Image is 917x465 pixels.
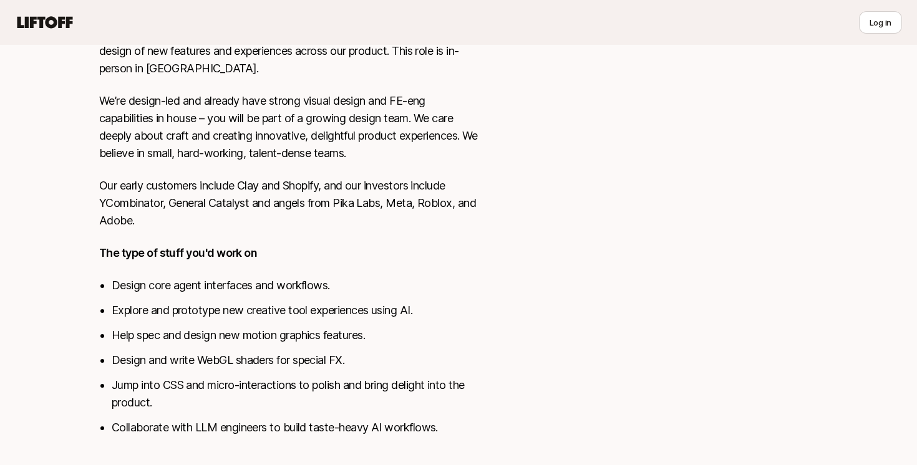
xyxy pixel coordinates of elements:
li: Collaborate with LLM engineers to build taste-heavy AI workflows. [112,419,478,436]
li: Help spec and design new motion graphics features. [112,327,478,344]
li: Design and write WebGL shaders for special FX. [112,352,478,369]
li: Jump into CSS and micro-interactions to polish and bring delight into the product. [112,376,478,411]
strong: The type of stuff you'd work on [99,246,257,259]
li: Design core agent interfaces and workflows. [112,277,478,294]
li: Explore and prototype new creative tool experiences using AI. [112,302,478,319]
button: Log in [859,11,902,34]
p: We’re design-led and already have strong visual design and FE-eng capabilities in house – you wil... [99,92,478,162]
p: We're looking for a Founding Product Designer to lead the design of new features and experiences ... [99,25,478,77]
p: Our early customers include Clay and Shopify, and our investors include YCombinator, General Cata... [99,177,478,229]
